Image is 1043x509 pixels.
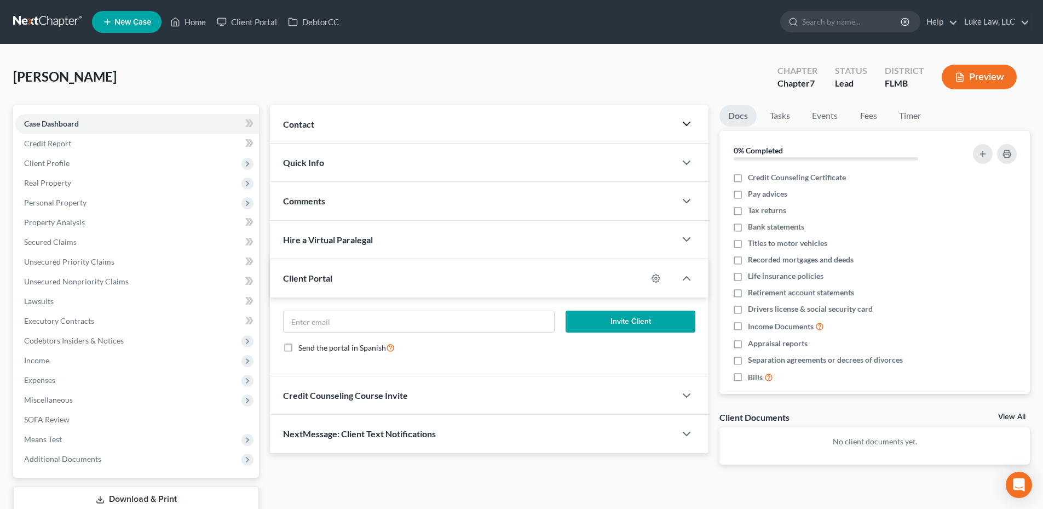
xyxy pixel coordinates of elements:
[283,428,436,439] span: NextMessage: Client Text Notifications
[748,172,846,183] span: Credit Counseling Certificate
[748,188,787,199] span: Pay advices
[761,105,799,127] a: Tasks
[24,139,71,148] span: Credit Report
[24,454,101,464] span: Additional Documents
[748,287,854,298] span: Retirement account statements
[15,410,259,430] a: SOFA Review
[748,321,814,332] span: Income Documents
[24,356,49,365] span: Income
[24,198,87,207] span: Personal Property
[283,273,332,283] span: Client Portal
[24,277,129,286] span: Unsecured Nonpriority Claims
[15,114,259,134] a: Case Dashboard
[24,178,71,187] span: Real Property
[851,105,886,127] a: Fees
[719,105,757,127] a: Docs
[283,390,408,401] span: Credit Counseling Course Invite
[283,196,325,206] span: Comments
[283,157,324,168] span: Quick Info
[283,235,373,245] span: Hire a Virtual Paralegal
[748,338,808,349] span: Appraisal reports
[283,119,314,129] span: Contact
[211,12,283,32] a: Client Portal
[24,395,73,404] span: Miscellaneous
[114,18,151,26] span: New Case
[885,65,924,77] div: District
[15,134,259,153] a: Credit Report
[777,77,817,90] div: Chapter
[165,12,211,32] a: Home
[748,221,804,232] span: Bank statements
[24,158,70,168] span: Client Profile
[24,316,94,325] span: Executory Contracts
[15,213,259,232] a: Property Analysis
[734,146,783,155] strong: 0% Completed
[748,238,827,249] span: Titles to motor vehicles
[810,78,815,88] span: 7
[921,12,958,32] a: Help
[998,413,1025,421] a: View All
[15,252,259,272] a: Unsecured Priority Claims
[959,12,1029,32] a: Luke Law, LLC
[803,105,846,127] a: Events
[835,65,867,77] div: Status
[748,205,786,216] span: Tax returns
[24,296,54,306] span: Lawsuits
[748,372,763,383] span: Bills
[728,436,1021,447] p: No client documents yet.
[1006,472,1032,498] div: Open Intercom Messenger
[15,232,259,252] a: Secured Claims
[24,375,55,385] span: Expenses
[835,77,867,90] div: Lead
[890,105,930,127] a: Timer
[24,119,79,128] span: Case Dashboard
[748,254,854,265] span: Recorded mortgages and deeds
[15,272,259,291] a: Unsecured Nonpriority Claims
[885,77,924,90] div: FLMB
[15,311,259,331] a: Executory Contracts
[748,304,873,314] span: Drivers license & social security card
[719,411,790,423] div: Client Documents
[24,257,114,266] span: Unsecured Priority Claims
[24,434,62,444] span: Means Test
[24,336,124,345] span: Codebtors Insiders & Notices
[284,311,554,332] input: Enter email
[13,68,117,84] span: [PERSON_NAME]
[15,291,259,311] a: Lawsuits
[802,12,902,32] input: Search by name...
[24,237,77,247] span: Secured Claims
[283,12,344,32] a: DebtorCC
[748,354,903,365] span: Separation agreements or decrees of divorces
[566,311,696,333] button: Invite Client
[777,65,817,77] div: Chapter
[24,415,70,424] span: SOFA Review
[748,271,823,282] span: Life insurance policies
[942,65,1017,89] button: Preview
[298,343,386,352] span: Send the portal in Spanish
[24,218,85,227] span: Property Analysis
